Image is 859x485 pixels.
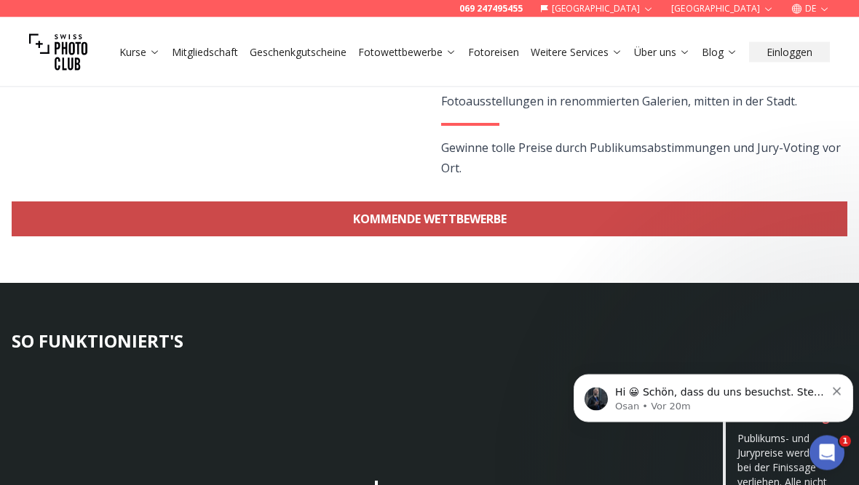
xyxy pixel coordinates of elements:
[696,42,743,63] button: Blog
[809,436,844,470] iframe: Intercom live chat
[462,42,525,63] button: Fotoreisen
[352,42,462,63] button: Fotowettbewerbe
[114,42,166,63] button: Kurse
[119,45,160,60] a: Kurse
[568,344,859,446] iframe: Intercom notifications Nachricht
[749,42,830,63] button: Einloggen
[441,140,841,177] span: Gewinne tolle Preise durch Publikumsabstimmungen und Jury-Voting vor Ort.
[459,3,523,15] a: 069 247495455
[702,45,737,60] a: Blog
[250,45,347,60] a: Geschenkgutscheine
[468,45,519,60] a: Fotoreisen
[166,42,244,63] button: Mitgliedschaft
[29,23,87,81] img: Swiss photo club
[358,45,456,60] a: Fotowettbewerbe
[441,94,797,110] span: Fotoausstellungen in renommierten Galerien, mitten in der Stadt.
[531,45,622,60] a: Weitere Services
[172,45,238,60] a: Mitgliedschaft
[634,45,690,60] a: Über uns
[628,42,696,63] button: Über uns
[12,330,847,353] h3: SO FUNKTIONIERT'S
[12,202,847,237] a: KOMMENDE WETTBEWERBE
[525,42,628,63] button: Weitere Services
[839,436,851,447] span: 1
[244,42,352,63] button: Geschenkgutscheine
